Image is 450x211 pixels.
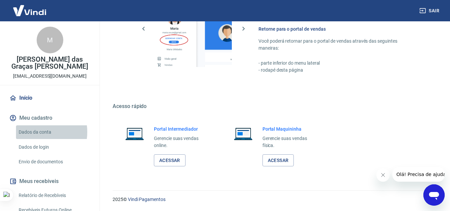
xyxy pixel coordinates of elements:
img: Vindi [8,0,51,21]
p: Você poderá retornar para o portal de vendas através das seguintes maneiras: [258,38,418,52]
a: Envio de documentos [16,155,92,169]
img: Imagem de um notebook aberto [229,126,257,142]
h6: Retorne para o portal de vendas [258,26,418,32]
p: [EMAIL_ADDRESS][DOMAIN_NAME] [13,73,87,80]
a: Início [8,91,92,105]
a: Vindi Pagamentos [128,197,166,202]
button: Meus recebíveis [8,174,92,189]
a: Dados de login [16,140,92,154]
p: - rodapé desta página [258,67,418,74]
p: - parte inferior do menu lateral [258,60,418,67]
h6: Portal Maquininha [262,126,318,132]
p: [PERSON_NAME] das Graças [PERSON_NAME] [5,56,94,70]
p: 2025 © [113,196,434,203]
a: Acessar [154,154,186,167]
iframe: Mensagem da empresa [392,167,445,182]
button: Sair [418,5,442,17]
p: Gerencie suas vendas física. [262,135,318,149]
a: Dados da conta [16,125,92,139]
h5: Acesso rápido [113,103,434,110]
iframe: Fechar mensagem [376,168,390,182]
iframe: Botão para abrir a janela de mensagens [423,184,445,206]
span: Olá! Precisa de ajuda? [4,5,56,10]
img: Imagem de um notebook aberto [121,126,149,142]
div: M [37,27,63,53]
button: Meu cadastro [8,111,92,125]
a: Acessar [262,154,294,167]
p: Gerencie suas vendas online. [154,135,209,149]
h6: Portal Intermediador [154,126,209,132]
a: Relatório de Recebíveis [16,189,92,202]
